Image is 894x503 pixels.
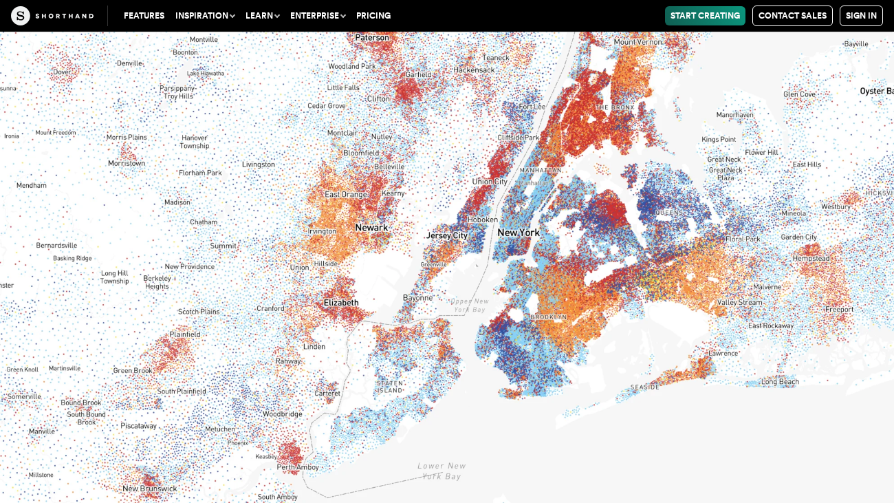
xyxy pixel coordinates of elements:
[351,6,396,25] a: Pricing
[170,6,240,25] button: Inspiration
[118,6,170,25] a: Features
[840,6,883,26] a: Sign in
[665,6,745,25] a: Start Creating
[11,6,94,25] img: The Craft
[285,6,351,25] button: Enterprise
[240,6,285,25] button: Learn
[752,6,833,26] a: Contact Sales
